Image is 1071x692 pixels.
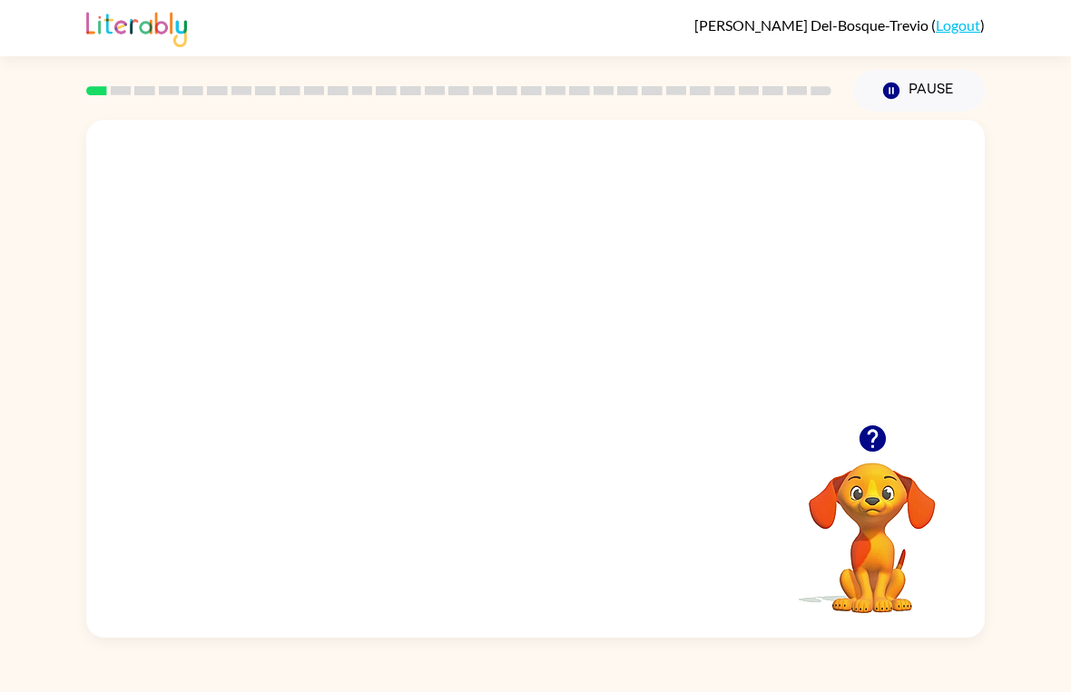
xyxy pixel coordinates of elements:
[86,7,187,47] img: Literably
[694,16,931,34] span: [PERSON_NAME] Del-Bosque-Trevio
[936,16,980,34] a: Logout
[853,70,985,112] button: Pause
[781,434,963,616] video: Your browser must support playing .mp4 files to use Literably. Please try using another browser.
[694,16,985,34] div: ( )
[86,120,985,424] video: Your browser must support playing .mp4 files to use Literably. Please try using another browser.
